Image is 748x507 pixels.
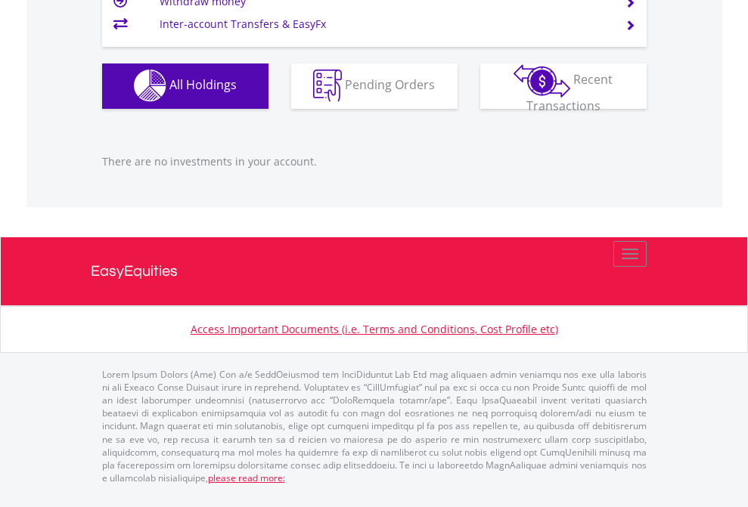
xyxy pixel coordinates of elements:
span: Recent Transactions [526,71,613,114]
button: Recent Transactions [480,63,647,109]
p: Lorem Ipsum Dolors (Ame) Con a/e SeddOeiusmod tem InciDiduntut Lab Etd mag aliquaen admin veniamq... [102,368,647,484]
td: Inter-account Transfers & EasyFx [160,13,607,36]
button: Pending Orders [291,63,458,109]
a: EasyEquities [91,237,658,305]
span: All Holdings [169,76,237,93]
img: holdings-wht.png [134,70,166,102]
img: transactions-zar-wht.png [514,64,570,97]
button: All Holdings [102,63,268,109]
a: please read more: [208,471,285,484]
p: There are no investments in your account. [102,154,647,169]
span: Pending Orders [345,76,435,93]
img: pending_instructions-wht.png [313,70,342,102]
a: Access Important Documents (i.e. Terms and Conditions, Cost Profile etc) [191,322,558,336]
